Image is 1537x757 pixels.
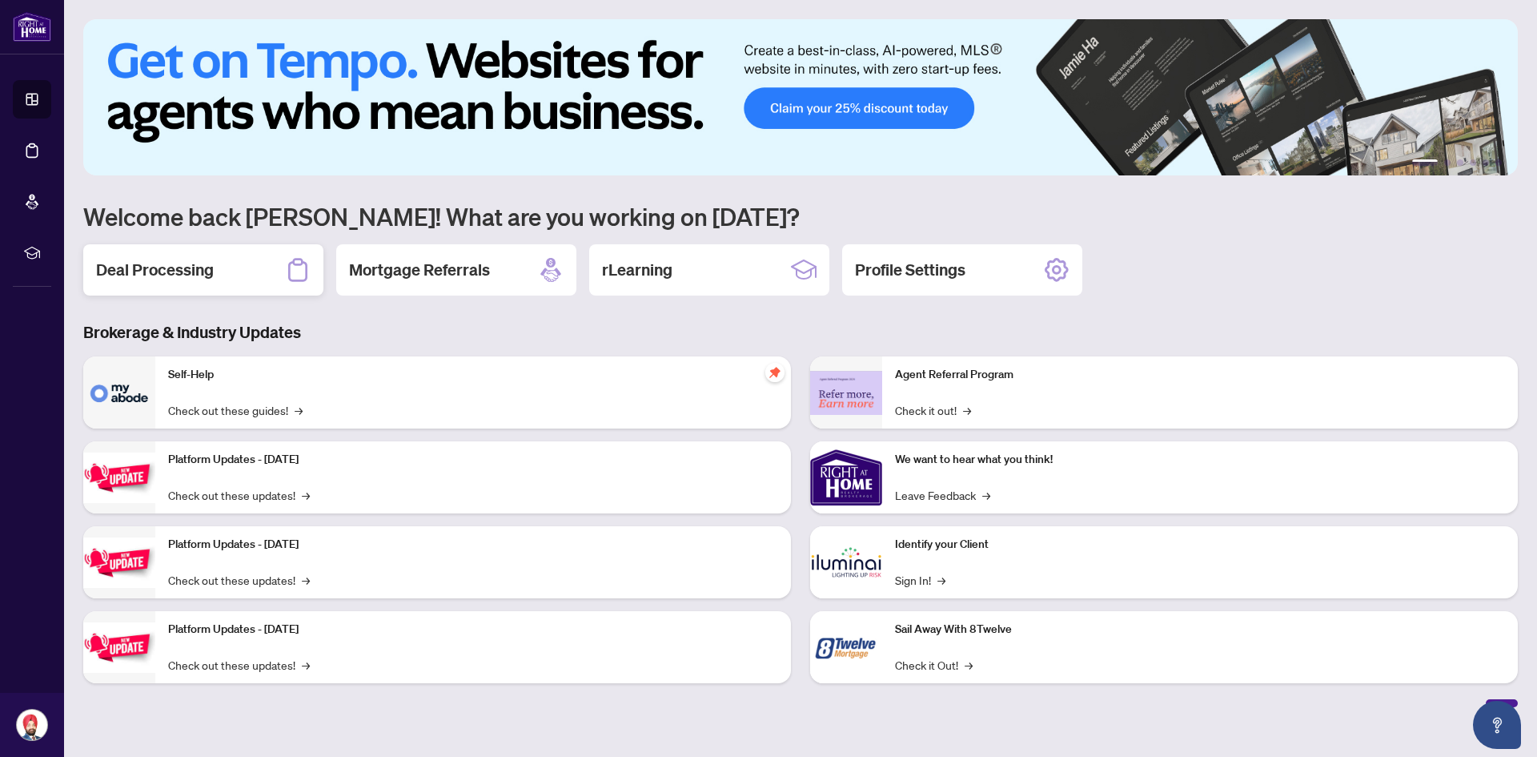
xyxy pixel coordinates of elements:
[302,486,310,504] span: →
[349,259,490,281] h2: Mortgage Referrals
[1495,159,1502,166] button: 6
[810,441,882,513] img: We want to hear what you think!
[895,571,945,589] a: Sign In!→
[937,571,945,589] span: →
[1444,159,1451,166] button: 2
[83,201,1518,232] h1: Welcome back [PERSON_NAME]! What are you working on [DATE]?
[83,321,1518,344] h3: Brokerage & Industry Updates
[1457,159,1463,166] button: 3
[168,451,778,469] p: Platform Updates - [DATE]
[168,656,310,674] a: Check out these updates!→
[168,536,778,554] p: Platform Updates - [DATE]
[13,12,51,42] img: logo
[83,19,1518,175] img: Slide 0
[96,259,214,281] h2: Deal Processing
[83,538,155,588] img: Platform Updates - July 8, 2025
[168,486,310,504] a: Check out these updates!→
[1412,159,1438,166] button: 1
[295,401,303,419] span: →
[895,401,971,419] a: Check it out!→
[602,259,672,281] h2: rLearning
[1470,159,1476,166] button: 4
[168,621,778,638] p: Platform Updates - [DATE]
[1473,701,1521,749] button: Open asap
[168,401,303,419] a: Check out these guides!→
[17,710,47,740] img: Profile Icon
[895,536,1505,554] p: Identify your Client
[168,366,778,384] p: Self-Help
[895,451,1505,469] p: We want to hear what you think!
[982,486,990,504] span: →
[83,453,155,503] img: Platform Updates - July 21, 2025
[83,356,155,429] img: Self-Help
[168,571,310,589] a: Check out these updates!→
[83,622,155,673] img: Platform Updates - June 23, 2025
[302,656,310,674] span: →
[895,621,1505,638] p: Sail Away With 8Twelve
[855,259,965,281] h2: Profile Settings
[810,371,882,415] img: Agent Referral Program
[895,486,990,504] a: Leave Feedback→
[810,526,882,598] img: Identify your Client
[895,366,1505,384] p: Agent Referral Program
[810,611,882,683] img: Sail Away With 8Twelve
[302,571,310,589] span: →
[895,656,973,674] a: Check it Out!→
[965,656,973,674] span: →
[963,401,971,419] span: →
[765,363,785,382] span: pushpin
[1483,159,1489,166] button: 5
